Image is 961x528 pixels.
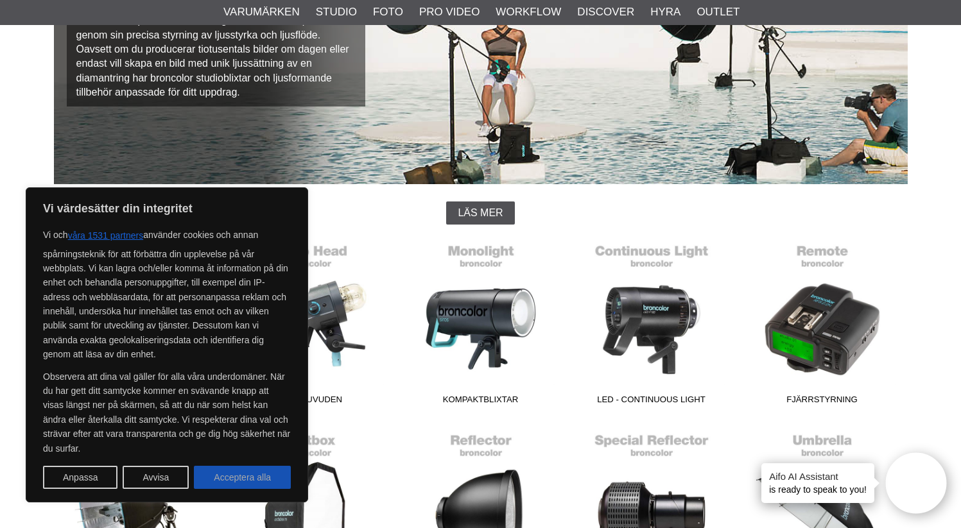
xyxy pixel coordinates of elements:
[737,393,908,411] span: Fjärrstyrning
[316,4,357,21] a: Studio
[43,224,291,362] p: Vi och använder cookies och annan spårningsteknik för att förbättra din upplevelse på vår webbpla...
[650,4,680,21] a: Hyra
[43,201,291,216] p: Vi värdesätter din integritet
[566,393,737,411] span: LED - Continuous Light
[566,237,737,411] a: LED - Continuous Light
[225,393,395,411] span: Lamphuvuden
[761,463,874,503] div: is ready to speak to you!
[737,237,908,411] a: Fjärrstyrning
[43,466,117,489] button: Anpassa
[458,207,503,219] span: Läs mer
[496,4,561,21] a: Workflow
[225,237,395,411] a: Lamphuvuden
[395,237,566,411] a: Kompaktblixtar
[769,470,867,483] h4: Aifo AI Assistant
[697,4,740,21] a: Outlet
[577,4,634,21] a: Discover
[419,4,480,21] a: Pro Video
[395,393,566,411] span: Kompaktblixtar
[194,466,291,489] button: Acceptera alla
[123,466,189,489] button: Avvisa
[26,187,308,502] div: Vi värdesätter din integritet
[43,370,291,456] p: Observera att dina val gäller för alla våra underdomäner. När du har gett ditt samtycke kommer en...
[223,4,300,21] a: Varumärken
[373,4,403,21] a: Foto
[68,224,144,247] button: våra 1531 partners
